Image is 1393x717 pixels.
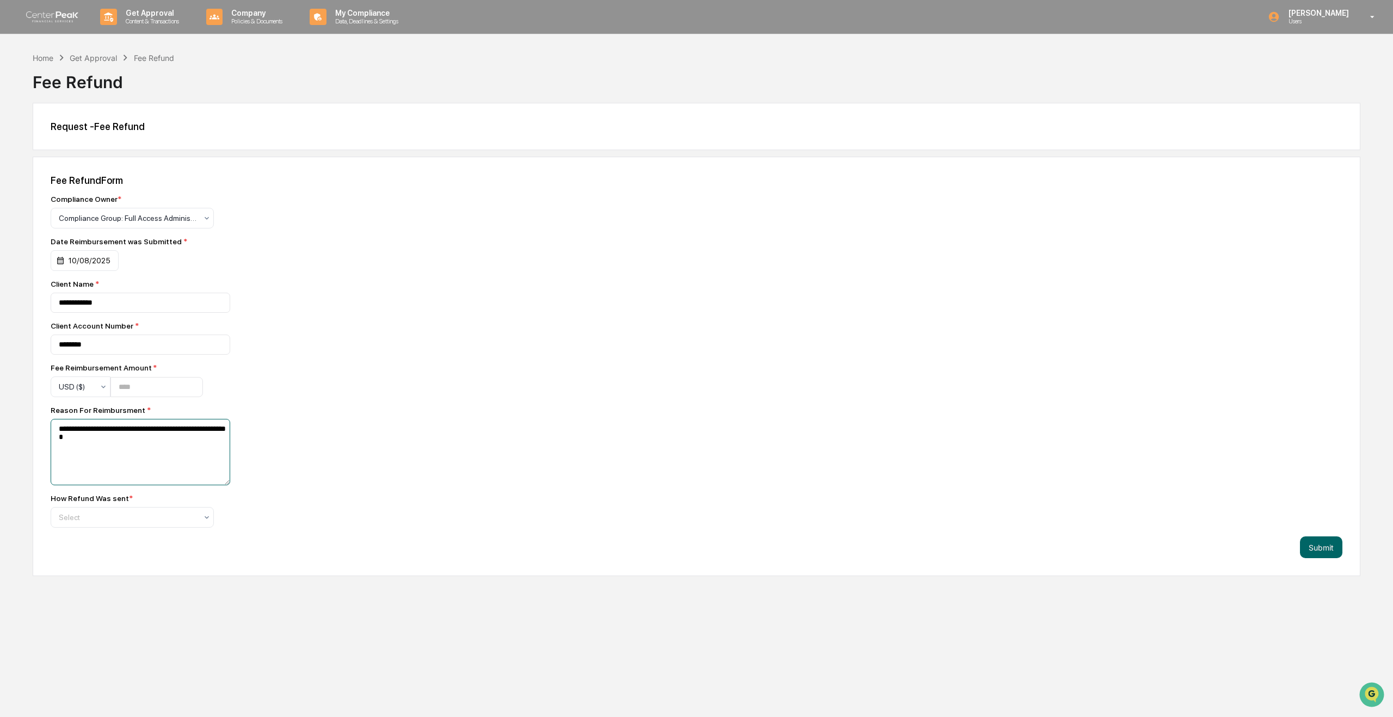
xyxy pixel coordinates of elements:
div: Fee Refund Form [51,175,1342,186]
iframe: Open customer support [1358,681,1388,710]
div: Reason For Reimbursment [51,406,432,415]
p: Policies & Documents [223,17,288,25]
div: 🗄️ [79,138,88,147]
p: Users [1280,17,1354,25]
p: Get Approval [117,9,184,17]
button: Start new chat [185,86,198,100]
div: 🖐️ [11,138,20,147]
a: 🖐️Preclearance [7,133,75,152]
a: 🗄️Attestations [75,133,139,152]
div: We're available if you need us! [37,94,138,103]
div: Home [33,53,53,63]
p: [PERSON_NAME] [1280,9,1354,17]
a: Powered byPylon [77,184,132,193]
a: 🔎Data Lookup [7,153,73,173]
div: Client Account Number [51,322,432,330]
div: 10/08/2025 [51,250,119,271]
span: Pylon [108,184,132,193]
p: My Compliance [326,9,404,17]
p: Company [223,9,288,17]
div: Fee Refund [33,64,1360,92]
p: Content & Transactions [117,17,184,25]
span: Attestations [90,137,135,148]
div: Compliance Owner [51,195,121,203]
div: Start new chat [37,83,178,94]
button: Submit [1300,536,1342,558]
p: How can we help? [11,23,198,40]
div: Date Reimbursement was Submitted [51,237,214,246]
div: How Refund Was sent [51,494,133,503]
span: Preclearance [22,137,70,148]
p: Data, Deadlines & Settings [326,17,404,25]
div: Fee Reimbursement Amount [51,363,203,372]
div: Request - Fee Refund [51,121,1342,132]
div: Client Name [51,280,432,288]
div: 🔎 [11,159,20,168]
img: 1746055101610-c473b297-6a78-478c-a979-82029cc54cd1 [11,83,30,103]
img: logo [26,11,78,23]
div: Get Approval [70,53,117,63]
div: Fee Refund [134,53,174,63]
span: Data Lookup [22,158,69,169]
